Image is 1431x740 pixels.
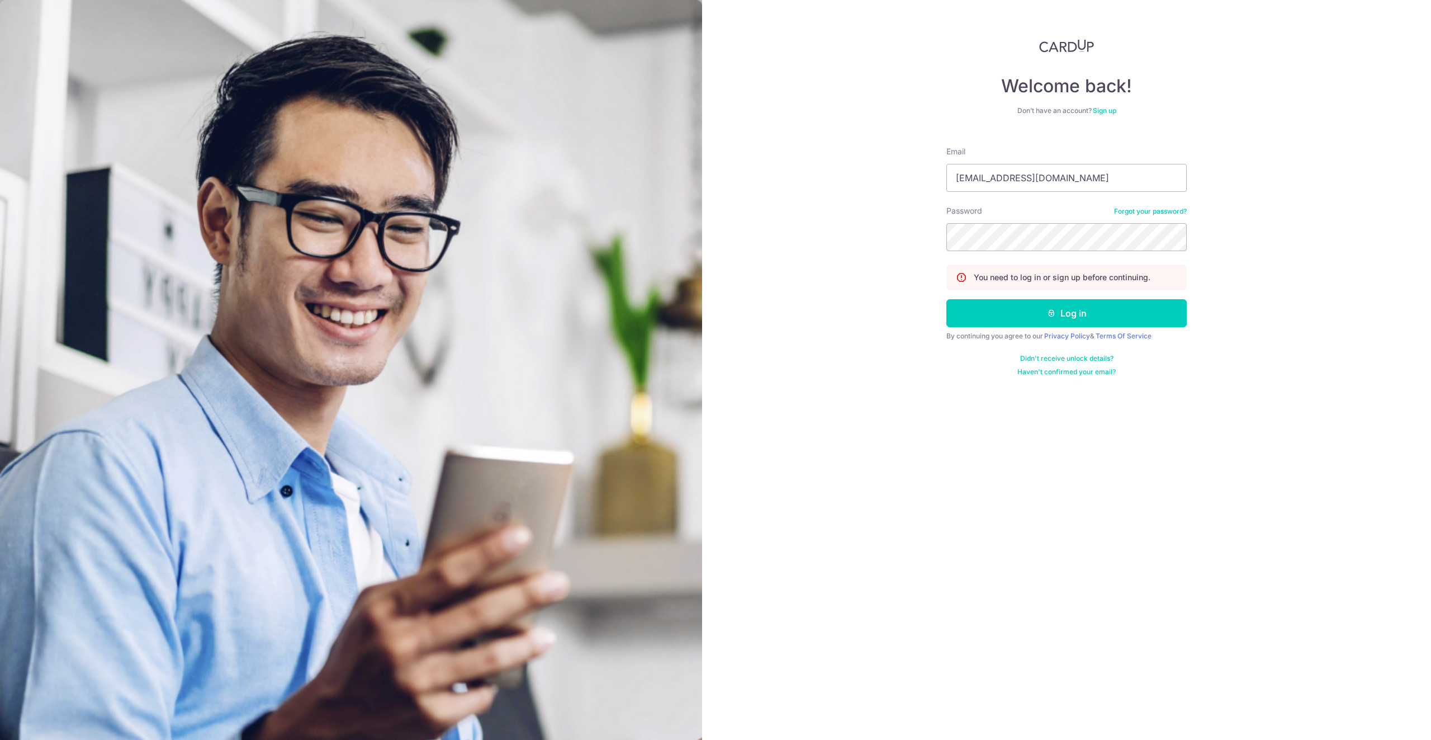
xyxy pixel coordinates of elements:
[1096,332,1152,340] a: Terms Of Service
[946,205,982,216] label: Password
[946,106,1187,115] div: Don’t have an account?
[1093,106,1116,115] a: Sign up
[946,332,1187,341] div: By continuing you agree to our &
[946,75,1187,97] h4: Welcome back!
[1114,207,1187,216] a: Forgot your password?
[1020,354,1113,363] a: Didn't receive unlock details?
[946,164,1187,192] input: Enter your Email
[974,272,1150,283] p: You need to log in or sign up before continuing.
[1017,367,1116,376] a: Haven't confirmed your email?
[1044,332,1090,340] a: Privacy Policy
[946,146,965,157] label: Email
[946,299,1187,327] button: Log in
[1039,39,1094,53] img: CardUp Logo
